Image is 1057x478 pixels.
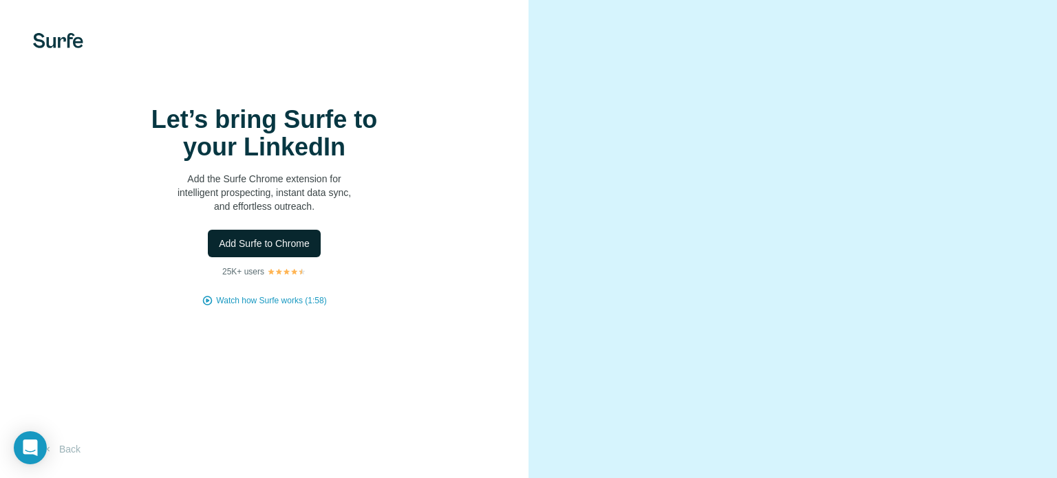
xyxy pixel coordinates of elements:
button: Add Surfe to Chrome [208,230,321,257]
p: Add the Surfe Chrome extension for intelligent prospecting, instant data sync, and effortless out... [127,172,402,213]
span: Add Surfe to Chrome [219,237,310,250]
img: Rating Stars [267,268,306,276]
button: Watch how Surfe works (1:58) [216,294,326,307]
div: Open Intercom Messenger [14,431,47,464]
img: Surfe's logo [33,33,83,48]
p: 25K+ users [222,265,264,278]
h1: Let’s bring Surfe to your LinkedIn [127,106,402,161]
button: Back [33,437,90,461]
